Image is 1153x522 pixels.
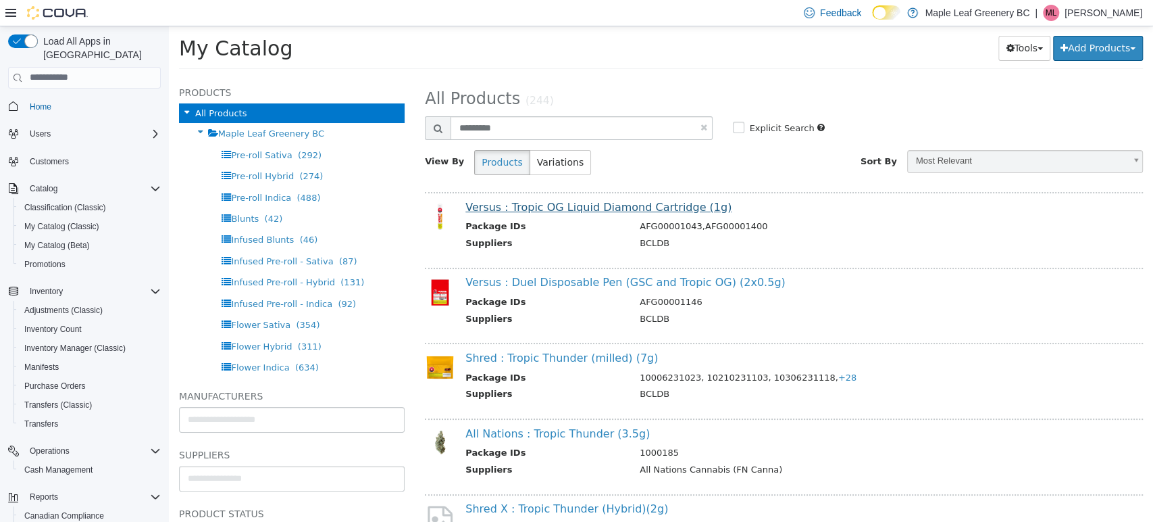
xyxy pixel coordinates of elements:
[820,6,861,20] span: Feedback
[62,124,123,134] span: Pre-roll Sativa
[129,124,153,134] span: (292)
[14,217,166,236] button: My Catalog (Classic)
[14,198,166,217] button: Classification (Classic)
[461,437,953,454] td: All Nations Cannabis (FN Canna)
[30,156,69,167] span: Customers
[578,95,646,109] label: Explicit Search
[24,400,92,410] span: Transfers (Classic)
[19,397,97,413] a: Transfers (Classic)
[19,199,161,216] span: Classification (Classic)
[14,236,166,255] button: My Catalog (Beta)
[19,218,105,235] a: My Catalog (Classic)
[30,286,63,297] span: Inventory
[256,175,286,206] img: 150
[19,256,71,272] a: Promotions
[62,251,166,261] span: Infused Pre-roll - Hybrid
[297,210,461,227] th: Suppliers
[129,315,153,325] span: (311)
[14,255,166,274] button: Promotions
[19,321,161,337] span: Inventory Count
[3,488,166,506] button: Reports
[24,324,82,335] span: Inventory Count
[19,199,111,216] a: Classification (Classic)
[14,358,166,377] button: Manifests
[829,9,881,34] button: Tools
[461,193,953,210] td: AFG00001043,AFG00001400
[24,99,57,115] a: Home
[461,420,953,437] td: 1000185
[27,6,88,20] img: Cova
[10,421,236,437] h5: Suppliers
[297,286,461,303] th: Suppliers
[256,251,286,281] img: 150
[24,362,59,373] span: Manifests
[24,181,161,197] span: Catalog
[872,5,900,20] input: Dark Mode
[38,34,161,62] span: Load All Apps in [GEOGRAPHIC_DATA]
[26,82,78,92] span: All Products
[10,362,236,378] h5: Manufacturers
[305,124,361,149] button: Products
[297,250,616,262] a: Versus : Duel Disposable Pen (GSC and Tropic OG) (2x0.5g)
[30,101,51,112] span: Home
[19,340,131,356] a: Inventory Manager (Classic)
[361,124,422,149] button: Variations
[24,511,104,521] span: Canadian Compliance
[471,346,688,356] span: 10006231023, 10210231103, 10306231118,
[170,230,188,240] span: (87)
[256,130,295,140] span: View By
[128,166,151,176] span: (488)
[461,361,953,378] td: BCLDB
[14,414,166,433] button: Transfers
[14,396,166,414] button: Transfers (Classic)
[24,419,58,429] span: Transfers
[24,240,90,251] span: My Catalog (Beta)
[24,181,63,197] button: Catalog
[256,326,286,356] img: 150
[24,465,93,475] span: Cash Management
[1043,5,1059,21] div: Michelle Lim
[19,397,161,413] span: Transfers (Classic)
[62,272,163,283] span: Infused Pre-roll - Indica
[925,5,1029,21] p: Maple Leaf Greenery BC
[10,479,236,496] h5: Product Status
[256,402,286,432] img: 150
[19,302,108,318] a: Adjustments (Classic)
[19,256,161,272] span: Promotions
[62,293,122,304] span: Flower Sativa
[24,489,161,505] span: Reports
[3,124,166,143] button: Users
[297,401,481,414] a: All Nations : Tropic Thunder (3.5g)
[297,269,461,286] th: Package IDs
[24,381,86,391] span: Purchase Orders
[19,359,161,375] span: Manifests
[256,477,286,511] img: missing-image.png
[24,343,126,354] span: Inventory Manager (Classic)
[14,460,166,479] button: Cash Management
[130,145,154,155] span: (274)
[884,9,974,34] button: Add Products
[14,320,166,339] button: Inventory Count
[14,301,166,320] button: Adjustments (Classic)
[297,174,563,187] a: Versus : Tropic OG Liquid Diamond Cartridge (1g)
[1046,5,1057,21] span: ML
[62,187,90,197] span: Blunts
[24,153,161,170] span: Customers
[24,489,63,505] button: Reports
[24,283,68,300] button: Inventory
[19,462,98,478] a: Cash Management
[62,166,122,176] span: Pre-roll Indica
[669,346,688,356] span: +28
[49,102,155,112] span: Maple Leaf Greenery BC
[297,476,499,489] a: Shred X : Tropic Thunder (Hybrid)(2g)
[24,443,75,459] button: Operations
[24,153,74,170] a: Customers
[19,378,161,394] span: Purchase Orders
[19,359,64,375] a: Manifests
[19,218,161,235] span: My Catalog (Classic)
[738,124,974,147] a: Most Relevant
[30,446,70,456] span: Operations
[297,361,461,378] th: Suppliers
[297,193,461,210] th: Package IDs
